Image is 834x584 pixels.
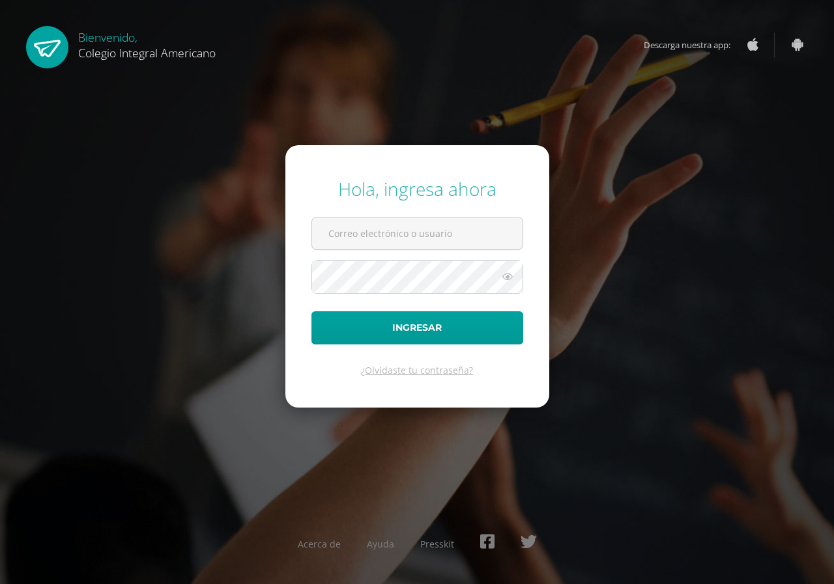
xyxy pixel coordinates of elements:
[298,538,341,550] a: Acerca de
[312,217,523,249] input: Correo electrónico o usuario
[367,538,394,550] a: Ayuda
[78,45,216,61] span: Colegio Integral Americano
[420,538,454,550] a: Presskit
[361,364,473,376] a: ¿Olvidaste tu contraseña?
[311,311,523,344] button: Ingresar
[78,26,216,61] div: Bienvenido,
[644,33,743,57] span: Descarga nuestra app:
[311,176,523,201] div: Hola, ingresa ahora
